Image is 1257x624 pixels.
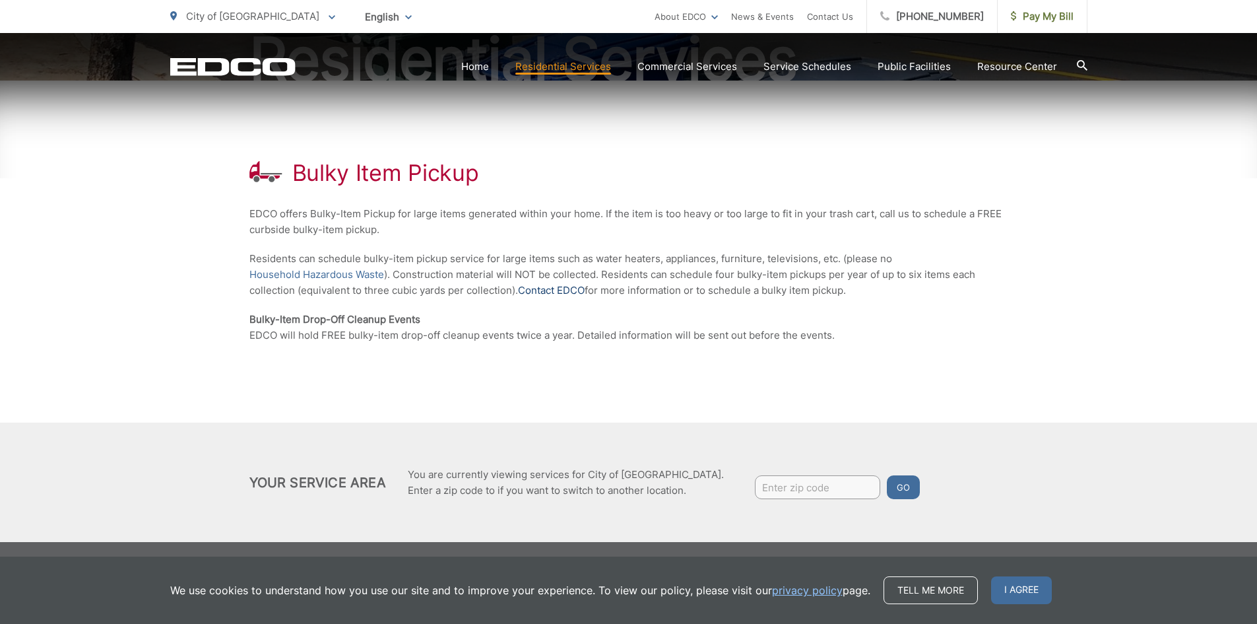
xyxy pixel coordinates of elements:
a: Tell me more [884,576,978,604]
a: Home [461,59,489,75]
a: Public Facilities [878,59,951,75]
a: Contact EDCO [518,283,585,298]
a: Household Hazardous Waste [249,267,384,283]
h2: Your Service Area [249,475,386,491]
p: We use cookies to understand how you use our site and to improve your experience. To view our pol... [170,582,870,598]
a: Service Schedules [763,59,851,75]
span: Pay My Bill [1011,9,1074,24]
a: About EDCO [655,9,718,24]
button: Go [887,475,920,499]
a: News & Events [731,9,794,24]
h1: Bulky Item Pickup [292,160,479,186]
strong: Bulky-Item Drop-Off Cleanup Events [249,313,420,326]
p: EDCO will hold FREE bulky-item drop-off cleanup events twice a year. Detailed information will be... [249,312,1008,343]
span: I agree [991,576,1052,604]
p: You are currently viewing services for City of [GEOGRAPHIC_DATA]. Enter a zip code to if you want... [408,467,724,499]
input: Enter zip code [755,475,880,499]
p: Residents can schedule bulky-item pickup service for large items such as water heaters, appliance... [249,251,1008,298]
span: City of [GEOGRAPHIC_DATA] [186,10,319,22]
span: English [355,5,422,28]
a: Contact Us [807,9,853,24]
p: EDCO offers Bulky-Item Pickup for large items generated within your home. If the item is too heav... [249,206,1008,238]
a: Commercial Services [637,59,737,75]
a: Resource Center [977,59,1057,75]
a: EDCD logo. Return to the homepage. [170,57,296,76]
a: Residential Services [515,59,611,75]
a: privacy policy [772,582,843,598]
